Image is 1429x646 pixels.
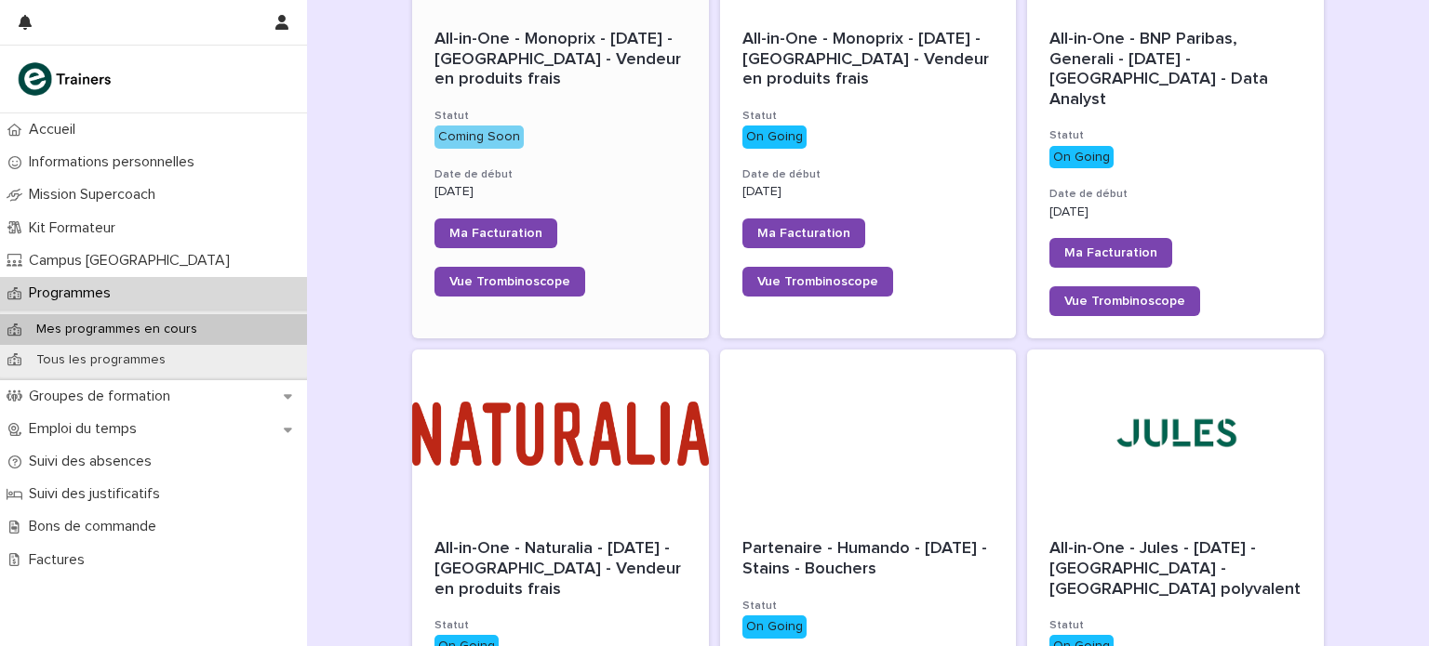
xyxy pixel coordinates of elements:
p: Kit Formateur [21,219,130,237]
p: Accueil [21,121,90,138]
span: All-in-One - BNP Paribas, Generali - [DATE] - [GEOGRAPHIC_DATA] - Data Analyst [1049,31,1273,108]
div: On Going [1049,146,1114,169]
a: Ma Facturation [1049,238,1172,268]
p: Bons de commande [21,518,171,535]
p: Informations personnelles [21,153,209,171]
span: All-in-One - Monoprix - [DATE] - [GEOGRAPHIC_DATA] - Vendeur en produits frais [434,31,686,87]
h3: Date de début [1049,187,1302,202]
h3: Statut [434,109,687,124]
h3: Statut [1049,618,1302,633]
span: Vue Trombinoscope [1064,295,1185,308]
span: Ma Facturation [1064,246,1157,259]
h3: Date de début [742,167,995,182]
span: All-in-One - Monoprix - [DATE] - [GEOGRAPHIC_DATA] - Vendeur en produits frais [742,31,994,87]
h3: Statut [742,599,995,613]
p: Campus [GEOGRAPHIC_DATA] [21,252,245,270]
p: Factures [21,551,100,569]
p: Mes programmes en cours [21,322,212,337]
span: All-in-One - Naturalia - [DATE] - [GEOGRAPHIC_DATA] - Vendeur en produits frais [434,540,686,597]
div: On Going [742,615,807,639]
p: Mission Supercoach [21,186,170,204]
img: K0CqGN7SDeD6s4JG8KQk [15,60,117,98]
p: Emploi du temps [21,420,152,438]
span: Ma Facturation [757,227,850,240]
div: Coming Soon [434,125,524,149]
a: Ma Facturation [434,218,557,248]
p: Tous les programmes [21,352,180,368]
p: Suivi des justificatifs [21,485,175,503]
h3: Date de début [434,167,687,182]
span: Vue Trombinoscope [449,275,570,288]
p: Groupes de formation [21,388,185,405]
p: [DATE] [742,184,995,200]
h3: Statut [434,618,687,633]
a: Vue Trombinoscope [434,267,585,297]
span: Partenaire - Humando - [DATE] - Stains - Bouchers [742,540,992,577]
a: Vue Trombinoscope [742,267,893,297]
a: Ma Facturation [742,218,865,248]
span: Vue Trombinoscope [757,275,878,288]
p: Programmes [21,284,126,302]
span: All-in-One - Jules - [DATE] - [GEOGRAPHIC_DATA] - [GEOGRAPHIC_DATA] polyvalent [1049,540,1301,597]
h3: Statut [742,109,995,124]
a: Vue Trombinoscope [1049,286,1200,316]
div: On Going [742,125,807,149]
p: [DATE] [1049,204,1302,220]
span: Ma Facturation [449,227,542,240]
h3: Statut [1049,128,1302,143]
p: Suivi des absences [21,453,167,470]
p: [DATE] [434,184,687,200]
